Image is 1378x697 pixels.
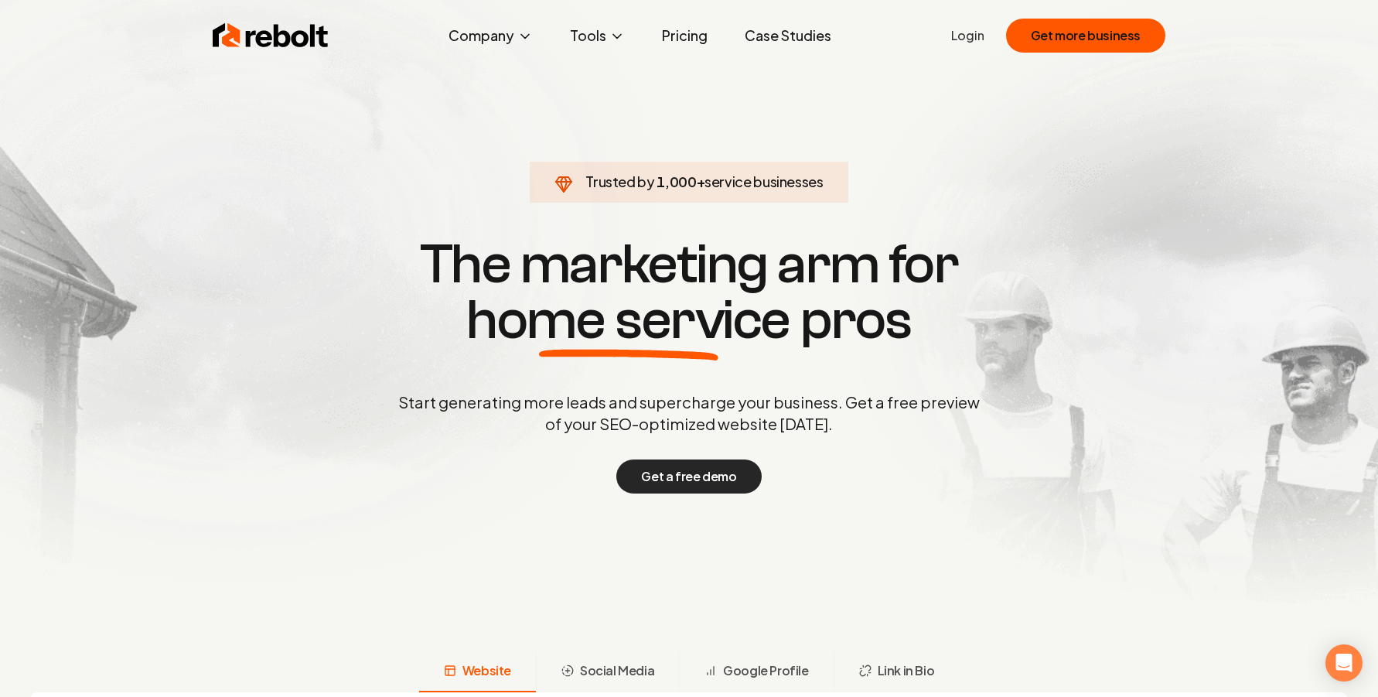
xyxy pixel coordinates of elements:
span: Trusted by [585,173,654,190]
h1: The marketing arm for pros [318,237,1060,348]
button: Company [436,20,545,51]
span: Google Profile [723,661,808,680]
a: Pricing [650,20,720,51]
img: Rebolt Logo [213,20,329,51]
span: 1,000 [657,171,696,193]
a: Case Studies [732,20,844,51]
button: Link in Bio [834,652,960,692]
button: Google Profile [679,652,833,692]
span: + [697,173,705,190]
button: Social Media [536,652,679,692]
p: Start generating more leads and supercharge your business. Get a free preview of your SEO-optimiz... [395,391,983,435]
button: Get more business [1006,19,1165,53]
span: Link in Bio [878,661,935,680]
span: Social Media [580,661,654,680]
button: Get a free demo [616,460,761,494]
span: Website [462,661,511,680]
div: Open Intercom Messenger [1325,644,1363,682]
button: Website [419,652,536,692]
span: home service [466,292,790,348]
a: Login [951,26,984,45]
span: service businesses [704,173,824,190]
button: Tools [558,20,637,51]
